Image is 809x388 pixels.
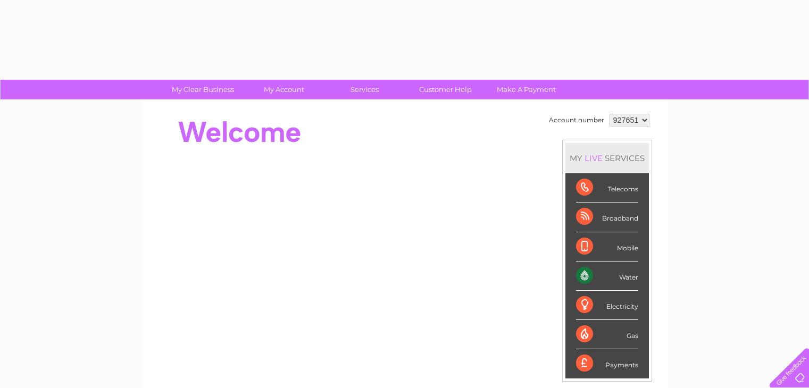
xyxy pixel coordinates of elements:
[402,80,489,99] a: Customer Help
[321,80,408,99] a: Services
[576,203,638,232] div: Broadband
[582,153,605,163] div: LIVE
[546,111,607,129] td: Account number
[576,232,638,262] div: Mobile
[576,262,638,291] div: Water
[565,143,649,173] div: MY SERVICES
[576,320,638,349] div: Gas
[240,80,328,99] a: My Account
[159,80,247,99] a: My Clear Business
[576,173,638,203] div: Telecoms
[576,349,638,378] div: Payments
[482,80,570,99] a: Make A Payment
[576,291,638,320] div: Electricity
